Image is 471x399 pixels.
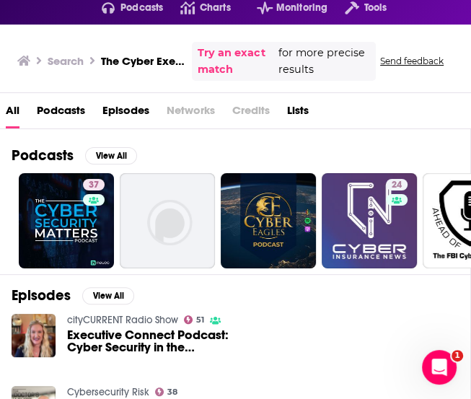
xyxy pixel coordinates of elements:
[83,179,105,190] a: 37
[82,287,134,304] button: View All
[184,315,205,324] a: 51
[452,350,463,361] span: 1
[67,314,178,326] a: cityCURRENT Radio Show
[6,99,19,128] a: All
[48,54,84,68] h3: Search
[167,99,215,128] span: Networks
[12,286,134,304] a: EpisodesView All
[196,317,204,323] span: 51
[322,173,417,268] a: 24
[12,286,71,304] h2: Episodes
[155,387,178,396] a: 38
[12,314,56,358] img: Executive Connect Podcast: Cyber Security in the Gaming Industry
[101,54,186,68] h3: The Cyber Executive Podcast
[89,178,99,193] span: 37
[422,350,457,385] iframe: Intercom live chat
[67,386,149,398] a: Cybersecurity Risk
[232,99,270,128] span: Credits
[376,55,448,67] button: Send feedback
[278,45,370,78] span: for more precise results
[167,389,177,395] span: 38
[37,99,85,128] a: Podcasts
[386,179,408,190] a: 24
[12,146,137,165] a: PodcastsView All
[85,147,137,165] button: View All
[392,178,402,193] span: 24
[12,146,74,165] h2: Podcasts
[287,99,309,128] a: Lists
[102,99,149,128] a: Episodes
[198,45,275,78] a: Try an exact match
[67,329,232,354] a: Executive Connect Podcast: Cyber Security in the Gaming Industry
[19,173,114,268] a: 37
